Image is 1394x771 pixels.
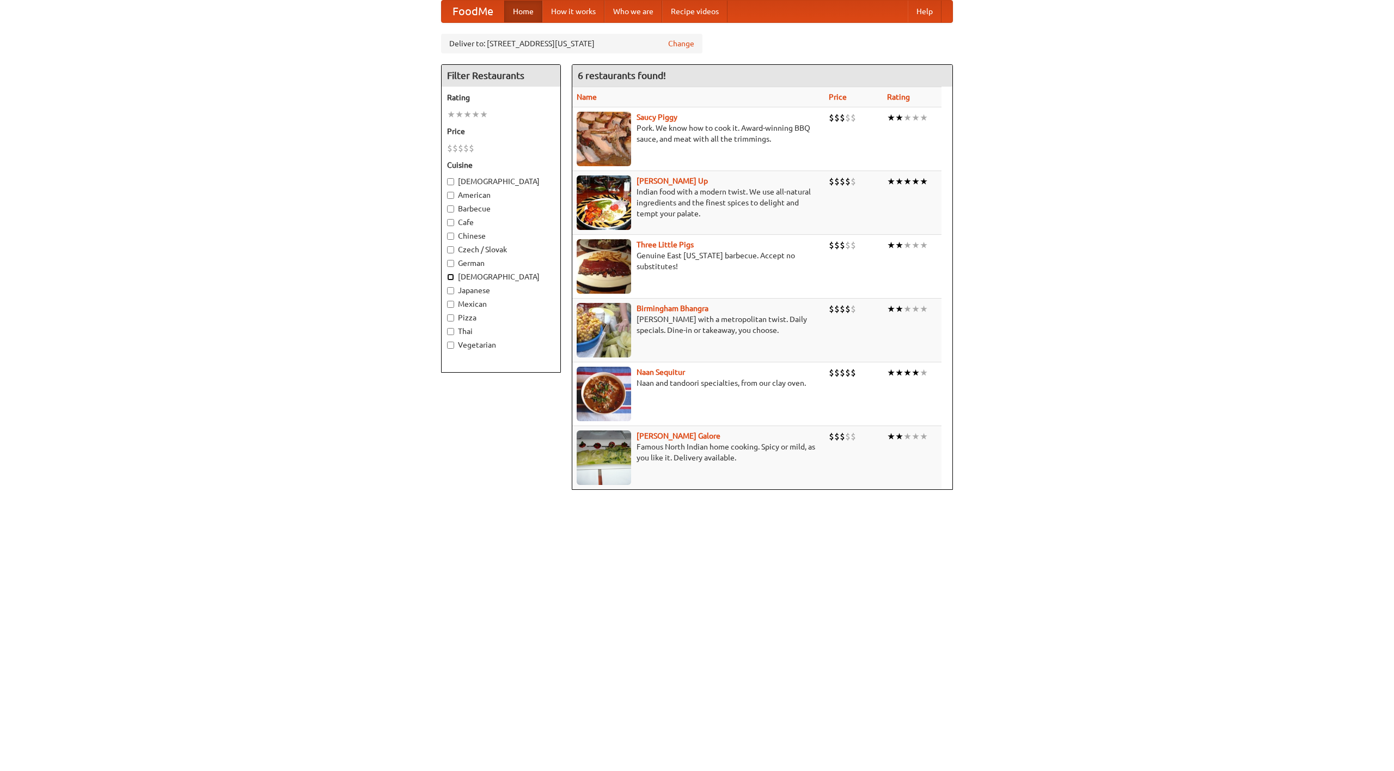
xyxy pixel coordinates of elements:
[920,175,928,187] li: ★
[447,285,555,296] label: Japanese
[447,326,555,337] label: Thai
[845,367,851,379] li: $
[637,240,694,249] a: Three Little Pigs
[851,239,856,251] li: $
[447,260,454,267] input: German
[577,112,631,166] img: saucy.jpg
[829,175,834,187] li: $
[851,175,856,187] li: $
[895,239,903,251] li: ★
[542,1,604,22] a: How it works
[903,175,912,187] li: ★
[912,367,920,379] li: ★
[447,205,454,213] input: Barbecue
[637,432,720,440] b: [PERSON_NAME] Galore
[637,368,685,377] a: Naan Sequitur
[920,303,928,315] li: ★
[834,430,840,442] li: $
[472,108,480,120] li: ★
[577,123,820,144] p: Pork. We know how to cook it. Award-winning BBQ sauce, and meat with all the trimmings.
[845,112,851,124] li: $
[577,303,631,357] img: bhangra.jpg
[447,299,555,309] label: Mexican
[637,113,677,122] a: Saucy Piggy
[578,70,666,81] ng-pluralize: 6 restaurants found!
[480,108,488,120] li: ★
[903,430,912,442] li: ★
[447,160,555,171] h5: Cuisine
[447,328,454,335] input: Thai
[447,176,555,187] label: [DEMOGRAPHIC_DATA]
[887,112,895,124] li: ★
[577,93,597,101] a: Name
[577,239,631,294] img: littlepigs.jpg
[442,1,504,22] a: FoodMe
[851,367,856,379] li: $
[829,430,834,442] li: $
[834,112,840,124] li: $
[637,177,708,185] b: [PERSON_NAME] Up
[447,219,454,226] input: Cafe
[887,239,895,251] li: ★
[458,142,463,154] li: $
[577,175,631,230] img: curryup.jpg
[441,34,702,53] div: Deliver to: [STREET_ADDRESS][US_STATE]
[840,112,845,124] li: $
[845,303,851,315] li: $
[840,367,845,379] li: $
[840,239,845,251] li: $
[447,178,454,185] input: [DEMOGRAPHIC_DATA]
[577,367,631,421] img: naansequitur.jpg
[840,175,845,187] li: $
[895,175,903,187] li: ★
[903,112,912,124] li: ★
[577,314,820,336] p: [PERSON_NAME] with a metropolitan twist. Daily specials. Dine-in or takeaway, you choose.
[442,65,560,87] h4: Filter Restaurants
[912,430,920,442] li: ★
[903,367,912,379] li: ★
[887,93,910,101] a: Rating
[829,112,834,124] li: $
[447,314,454,321] input: Pizza
[887,367,895,379] li: ★
[920,112,928,124] li: ★
[834,239,840,251] li: $
[447,274,454,281] input: [DEMOGRAPHIC_DATA]
[834,367,840,379] li: $
[851,303,856,315] li: $
[829,93,847,101] a: Price
[851,430,856,442] li: $
[469,142,474,154] li: $
[834,175,840,187] li: $
[504,1,542,22] a: Home
[912,175,920,187] li: ★
[834,303,840,315] li: $
[895,367,903,379] li: ★
[447,92,555,103] h5: Rating
[447,258,555,269] label: German
[447,192,454,199] input: American
[447,142,453,154] li: $
[447,271,555,282] label: [DEMOGRAPHIC_DATA]
[453,142,458,154] li: $
[447,244,555,255] label: Czech / Slovak
[895,303,903,315] li: ★
[887,430,895,442] li: ★
[447,342,454,349] input: Vegetarian
[845,239,851,251] li: $
[887,175,895,187] li: ★
[447,217,555,228] label: Cafe
[912,112,920,124] li: ★
[604,1,662,22] a: Who we are
[447,233,454,240] input: Chinese
[463,108,472,120] li: ★
[577,186,820,219] p: Indian food with a modern twist. We use all-natural ingredients and the finest spices to delight ...
[912,239,920,251] li: ★
[637,304,708,313] a: Birmingham Bhangra
[829,303,834,315] li: $
[447,230,555,241] label: Chinese
[895,430,903,442] li: ★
